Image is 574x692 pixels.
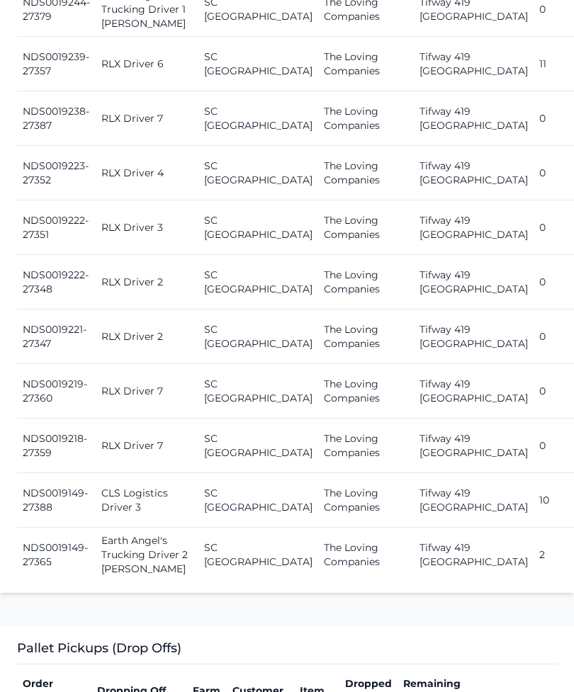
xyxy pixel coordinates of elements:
td: SC [GEOGRAPHIC_DATA] [198,200,318,255]
td: The Loving Companies [318,364,414,419]
td: The Loving Companies [318,37,414,91]
td: SC [GEOGRAPHIC_DATA] [198,419,318,473]
td: SC [GEOGRAPHIC_DATA] [198,91,318,146]
td: Tifway 419 [GEOGRAPHIC_DATA] [414,473,534,528]
td: SC [GEOGRAPHIC_DATA] [198,37,318,91]
td: The Loving Companies [318,310,414,364]
td: Tifway 419 [GEOGRAPHIC_DATA] [414,255,534,310]
td: NDS0019239-27357 [17,37,96,91]
td: RLX Driver 4 [96,146,198,200]
td: Earth Angel's Trucking Driver 2 [PERSON_NAME] [96,528,198,582]
td: NDS0019223-27352 [17,146,96,200]
td: The Loving Companies [318,91,414,146]
td: NDS0019149-27365 [17,528,96,582]
td: The Loving Companies [318,528,414,582]
td: SC [GEOGRAPHIC_DATA] [198,364,318,419]
td: Tifway 419 [GEOGRAPHIC_DATA] [414,528,534,582]
td: RLX Driver 6 [96,37,198,91]
td: The Loving Companies [318,473,414,528]
td: The Loving Companies [318,419,414,473]
td: NDS0019221-27347 [17,310,96,364]
td: SC [GEOGRAPHIC_DATA] [198,255,318,310]
td: NDS0019218-27359 [17,419,96,473]
td: The Loving Companies [318,255,414,310]
td: SC [GEOGRAPHIC_DATA] [198,310,318,364]
td: CLS Logistics Driver 3 [96,473,198,528]
td: RLX Driver 2 [96,255,198,310]
td: The Loving Companies [318,200,414,255]
td: NDS0019219-27360 [17,364,96,419]
td: Tifway 419 [GEOGRAPHIC_DATA] [414,146,534,200]
td: SC [GEOGRAPHIC_DATA] [198,528,318,582]
td: Tifway 419 [GEOGRAPHIC_DATA] [414,91,534,146]
td: RLX Driver 2 [96,310,198,364]
td: NDS0019222-27348 [17,255,96,310]
td: NDS0019149-27388 [17,473,96,528]
td: Tifway 419 [GEOGRAPHIC_DATA] [414,419,534,473]
td: Tifway 419 [GEOGRAPHIC_DATA] [414,37,534,91]
h3: Pallet Pickups (Drop Offs) [17,638,557,664]
td: RLX Driver 7 [96,419,198,473]
td: Tifway 419 [GEOGRAPHIC_DATA] [414,310,534,364]
td: RLX Driver 7 [96,364,198,419]
td: SC [GEOGRAPHIC_DATA] [198,146,318,200]
td: RLX Driver 3 [96,200,198,255]
td: SC [GEOGRAPHIC_DATA] [198,473,318,528]
td: Tifway 419 [GEOGRAPHIC_DATA] [414,200,534,255]
td: NDS0019222-27351 [17,200,96,255]
td: RLX Driver 7 [96,91,198,146]
td: The Loving Companies [318,146,414,200]
td: NDS0019238-27387 [17,91,96,146]
td: Tifway 419 [GEOGRAPHIC_DATA] [414,364,534,419]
